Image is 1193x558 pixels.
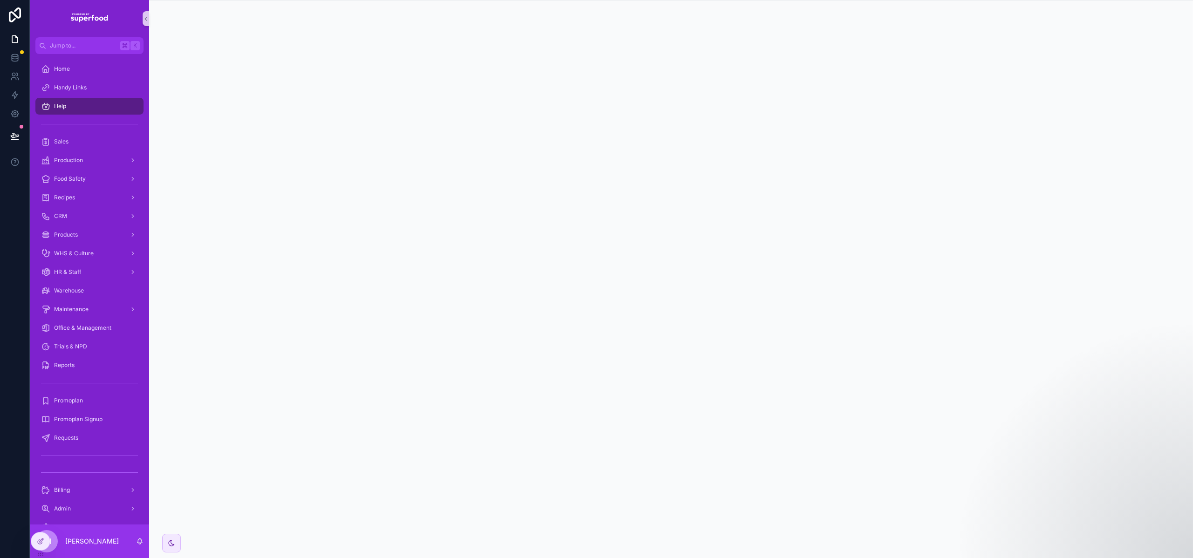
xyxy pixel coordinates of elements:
div: scrollable content [30,54,149,524]
a: Office & Management [35,320,144,336]
a: Products [35,226,144,243]
span: HR & Staff [54,268,81,276]
a: Food Safety [35,170,144,187]
span: Food Safety [54,175,86,183]
span: CRM [54,212,67,220]
span: Products [54,231,78,238]
a: Warehouse [35,282,144,299]
span: Help [54,102,66,110]
a: HR & Staff [35,264,144,280]
span: K [131,42,139,49]
a: Admin [35,500,144,517]
p: [PERSON_NAME] [65,537,119,546]
a: Home [35,61,144,77]
a: Maintenance [35,301,144,318]
span: Promoplan [54,397,83,404]
span: Sales [54,138,69,145]
span: Promoplan Signup [54,415,103,423]
a: CRM [35,208,144,225]
span: Production [54,157,83,164]
span: Maintenance [54,306,89,313]
span: Reports [54,361,75,369]
span: Settings [54,524,75,531]
span: Home [54,65,70,73]
a: Production [35,152,144,169]
a: Requests [35,429,144,446]
span: Jump to... [50,42,117,49]
span: Recipes [54,194,75,201]
a: Promoplan [35,392,144,409]
a: WHS & Culture [35,245,144,262]
span: Billing [54,486,70,494]
span: Admin [54,505,71,512]
span: Requests [54,434,78,442]
a: Reports [35,357,144,374]
button: Jump to...K [35,37,144,54]
a: Billing [35,482,144,498]
a: Handy Links [35,79,144,96]
span: WHS & Culture [54,250,94,257]
img: App logo [69,11,109,26]
a: Sales [35,133,144,150]
span: Office & Management [54,324,111,332]
span: Warehouse [54,287,84,294]
a: Settings [35,519,144,536]
a: Trials & NPD [35,338,144,355]
span: Trials & NPD [54,343,87,350]
a: Promoplan Signup [35,411,144,428]
a: Recipes [35,189,144,206]
span: Handy Links [54,84,87,91]
a: Help [35,98,144,115]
